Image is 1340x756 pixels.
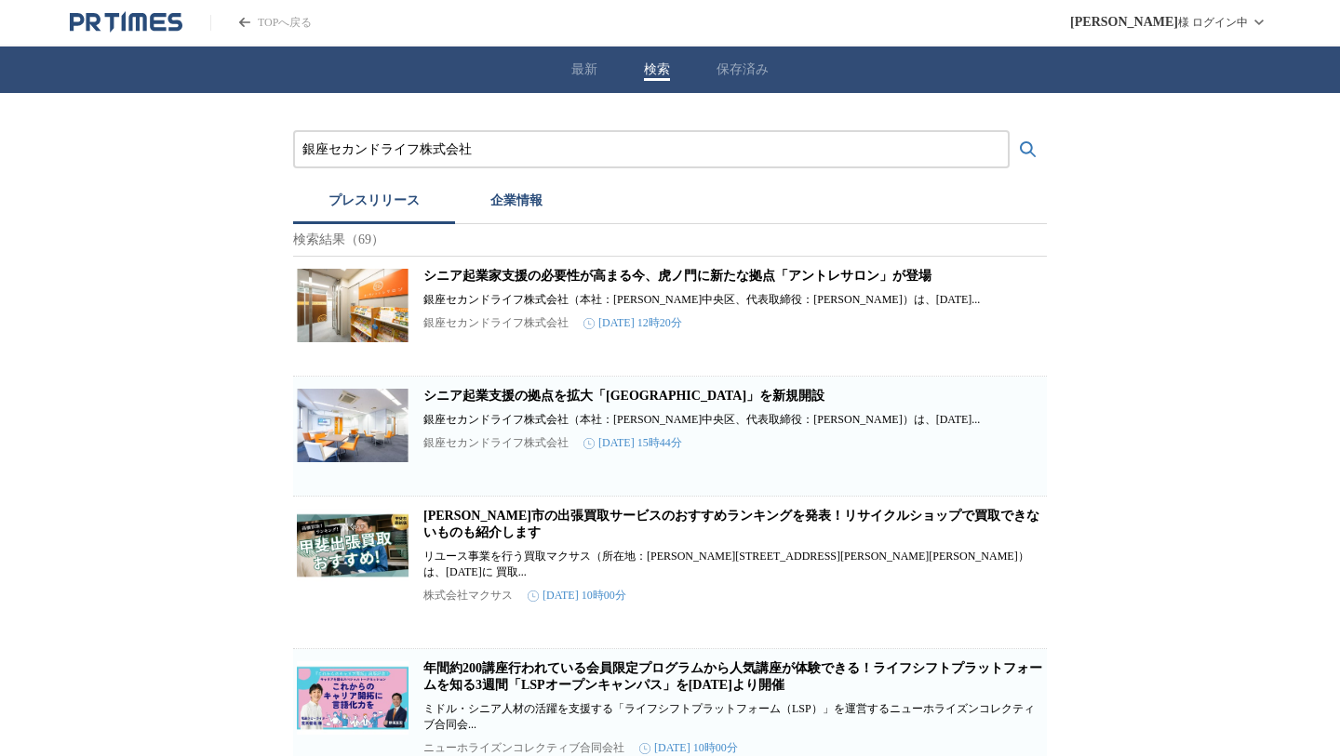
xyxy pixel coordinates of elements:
[210,15,312,31] a: PR TIMESのトップページはこちら
[423,412,1043,428] p: 銀座セカンドライフ株式会社（本社：[PERSON_NAME]中央区、代表取締役：[PERSON_NAME]）は、[DATE]...
[297,268,409,342] img: シニア起業家支援の必要性が高まる今、虎ノ門に新たな拠点「アントレサロン」が登場
[293,224,1047,257] p: 検索結果（69）
[423,588,513,603] p: 株式会社マクサス
[583,315,682,331] time: [DATE] 12時20分
[423,269,931,283] a: シニア起業家支援の必要性が高まる今、虎ノ門に新たな拠点「アントレサロン」が登場
[644,61,670,78] button: 検索
[455,183,578,224] button: 企業情報
[423,315,569,331] p: 銀座セカンドライフ株式会社
[717,61,769,78] button: 保存済み
[571,61,597,78] button: 最新
[423,701,1043,733] p: ミドル・シニア人材の活躍を支援する「ライフシフトプラットフォーム（LSP）」を運営するニューホライズンコレクティブ合同会...
[423,740,624,756] p: ニューホライズンコレクティブ合同会社
[423,509,1039,539] a: [PERSON_NAME]市の出張買取サービスのおすすめランキングを発表！リサイクルショップで買取できないものも紹介します
[423,435,569,451] p: 銀座セカンドライフ株式会社
[297,508,409,582] img: 甲斐市の出張買取サービスのおすすめランキングを発表！リサイクルショップで買取できないものも紹介します
[423,292,1043,308] p: 銀座セカンドライフ株式会社（本社：[PERSON_NAME]中央区、代表取締役：[PERSON_NAME]）は、[DATE]...
[70,11,182,33] a: PR TIMESのトップページはこちら
[293,183,455,224] button: プレスリリース
[423,389,824,403] a: シニア起業支援の拠点を拡大「[GEOGRAPHIC_DATA]」を新規開設
[297,660,409,735] img: 年間約200講座行われている会員限定プログラムから人気講座が体験できる！ライフシフトプラットフォームを知る3週間「LSPオープンキャンパス」を7月8日より開催
[1070,15,1178,30] span: [PERSON_NAME]
[639,740,738,756] time: [DATE] 10時00分
[528,588,626,603] time: [DATE] 10時00分
[423,661,1042,692] a: 年間約200講座行われている会員限定プログラムから人気講座が体験できる！ライフシフトプラットフォームを知る3週間「LSPオープンキャンパス」を[DATE]より開催
[297,388,409,462] img: シニア起業支援の拠点を拡大「恵比寿アントレサロン」を新規開設
[583,435,682,451] time: [DATE] 15時44分
[1010,131,1047,168] button: 検索する
[302,139,1000,160] input: プレスリリースおよび企業を検索する
[423,549,1043,580] p: リユース事業を行う買取マクサス（所在地：[PERSON_NAME][STREET_ADDRESS][PERSON_NAME][PERSON_NAME]）は、[DATE]に 買取...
